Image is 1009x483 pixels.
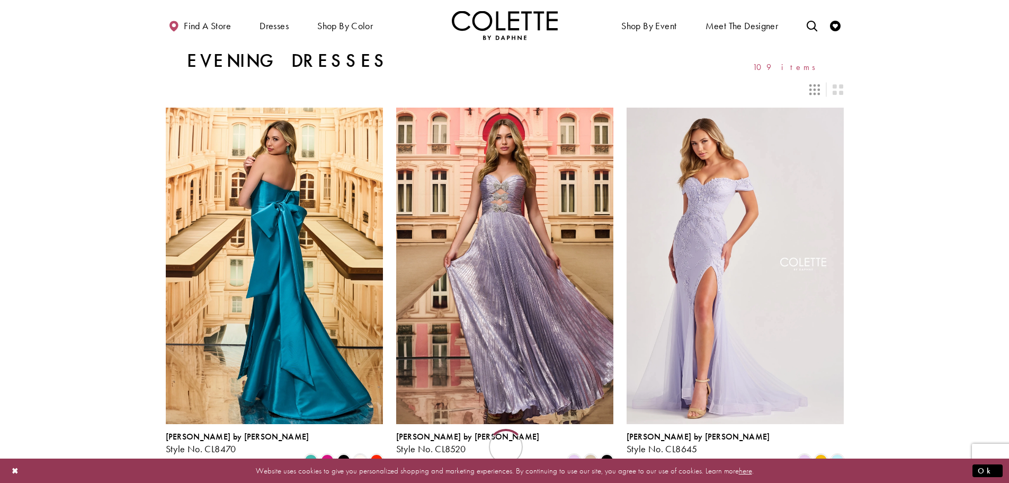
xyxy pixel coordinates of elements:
[619,11,679,40] span: Shop By Event
[627,432,770,454] div: Colette by Daphne Style No. CL8645
[260,21,289,31] span: Dresses
[159,78,850,101] div: Layout Controls
[809,84,820,95] span: Switch layout to 3 columns
[315,11,376,40] span: Shop by color
[703,11,781,40] a: Meet the designer
[166,108,383,424] a: Visit Colette by Daphne Style No. CL8470 Page
[833,84,843,95] span: Switch layout to 2 columns
[627,443,698,455] span: Style No. CL8645
[815,454,827,467] i: Buttercup
[804,11,820,40] a: Toggle search
[396,108,613,424] a: Visit Colette by Daphne Style No. CL8520 Page
[831,454,844,467] i: Light Blue
[187,50,389,72] h1: Evening Dresses
[396,443,466,455] span: Style No. CL8520
[584,454,597,467] i: Gold Dust
[627,431,770,442] span: [PERSON_NAME] by [PERSON_NAME]
[354,454,367,467] i: Diamond White
[396,431,540,442] span: [PERSON_NAME] by [PERSON_NAME]
[184,21,231,31] span: Find a store
[972,464,1003,477] button: Submit Dialog
[739,465,752,476] a: here
[452,11,558,40] a: Visit Home Page
[827,11,843,40] a: Check Wishlist
[396,432,540,454] div: Colette by Daphne Style No. CL8520
[601,454,613,467] i: Black
[317,21,373,31] span: Shop by color
[6,461,24,480] button: Close Dialog
[627,108,844,424] a: Visit Colette by Daphne Style No. CL8645 Page
[166,431,309,442] span: [PERSON_NAME] by [PERSON_NAME]
[753,63,823,72] span: 109 items
[166,443,236,455] span: Style No. CL8470
[370,454,383,467] i: Scarlet
[76,463,933,478] p: Website uses cookies to give you personalized shopping and marketing experiences. By continuing t...
[305,454,317,467] i: Turquoise
[166,11,234,40] a: Find a store
[706,21,779,31] span: Meet the designer
[257,11,291,40] span: Dresses
[621,21,676,31] span: Shop By Event
[321,454,334,467] i: Fuchsia
[568,454,581,467] i: Lilac
[798,454,811,467] i: Lilac
[166,432,309,454] div: Colette by Daphne Style No. CL8470
[452,11,558,40] img: Colette by Daphne
[337,454,350,467] i: Black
